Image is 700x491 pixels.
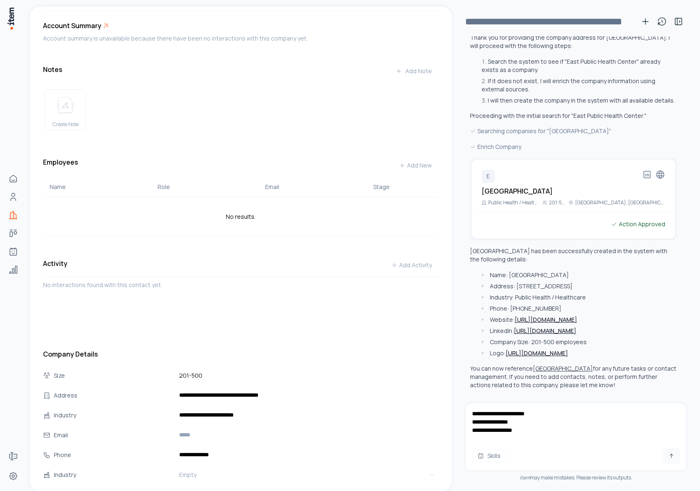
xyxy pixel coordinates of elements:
[479,316,677,324] li: Website:
[479,327,677,335] li: LinkedIn:
[43,65,62,74] h3: Notes
[520,474,530,481] i: item
[45,89,86,131] button: create noteCreate Note
[7,7,15,30] img: Item Brain Logo
[575,199,665,206] p: [GEOGRAPHIC_DATA], [GEOGRAPHIC_DATA]
[470,127,677,136] div: Searching companies for "[GEOGRAPHIC_DATA]"
[54,411,107,420] div: Industry
[54,391,107,400] div: Address
[43,21,101,31] h3: Account Summary
[43,280,439,290] p: No interactions found with this contact yet.
[515,316,577,323] a: [URL][DOMAIN_NAME]
[5,207,22,223] a: Companies
[549,199,565,206] p: 201-500
[479,77,677,93] li: If it does not exist, I will enrich the company information using external sources.
[479,57,677,74] li: Search the system to see if "East Public Health Center" already exists as a company.
[479,282,677,290] li: Address: [STREET_ADDRESS]
[54,450,107,460] div: Phone
[470,142,677,151] div: Enrich Company
[482,170,495,183] div: E
[479,304,677,313] li: Phone: [PHONE_NUMBER]
[514,327,576,335] a: [URL][DOMAIN_NAME]
[5,225,22,242] a: Deals
[265,183,360,191] div: Email
[670,13,687,30] button: Toggle sidebar
[5,170,22,187] a: Home
[479,338,677,346] li: Company Size: 201-500 employees
[488,199,539,206] p: Public Health / Healthcare
[389,63,439,79] button: Add Note
[472,449,506,462] button: Skills
[43,34,439,43] div: Account summary is unavailable because there have been no interactions with this company yet.
[43,349,439,359] h3: Company Details
[55,96,75,115] img: create note
[637,13,654,30] button: New conversation
[663,448,680,464] button: Send message
[479,349,677,357] li: Logo:
[158,183,252,191] div: Role
[654,13,670,30] button: View history
[611,220,665,229] div: Action Approved
[465,474,687,481] div: may make mistakes. Please review its outputs.
[5,468,22,484] a: Settings
[50,183,144,191] div: Name
[53,121,79,128] span: Create Note
[43,259,67,268] h3: Activity
[54,371,107,380] div: Size
[54,470,107,479] div: Industry
[5,448,22,465] a: Forms
[54,431,107,440] div: Email
[5,261,22,278] a: Analytics
[487,452,501,460] span: Skills
[373,183,432,191] div: Stage
[43,157,78,174] h3: Employees
[384,257,439,273] button: Add Activity
[482,186,553,196] h2: [GEOGRAPHIC_DATA]
[470,34,677,50] p: Thank you for providing the company address for [GEOGRAPHIC_DATA]. I will proceed with the follow...
[5,243,22,260] a: Agents
[396,67,432,75] div: Add Note
[533,364,593,373] button: [GEOGRAPHIC_DATA]
[479,96,677,105] li: I will then create the company in the system with all available details.
[43,197,439,237] td: No results.
[470,247,677,263] p: [GEOGRAPHIC_DATA] has been successfully created in the system with the following details:
[506,349,568,357] a: [URL][DOMAIN_NAME]
[479,293,677,302] li: Industry: Public Health / Healthcare
[479,271,677,279] li: Name: [GEOGRAPHIC_DATA]
[5,189,22,205] a: People
[470,112,677,120] p: Proceeding with the initial search for "East Public Health Center."
[470,364,676,389] p: You can now reference for any future tasks or contact management. If you need to add contacts, no...
[392,157,439,174] button: Add New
